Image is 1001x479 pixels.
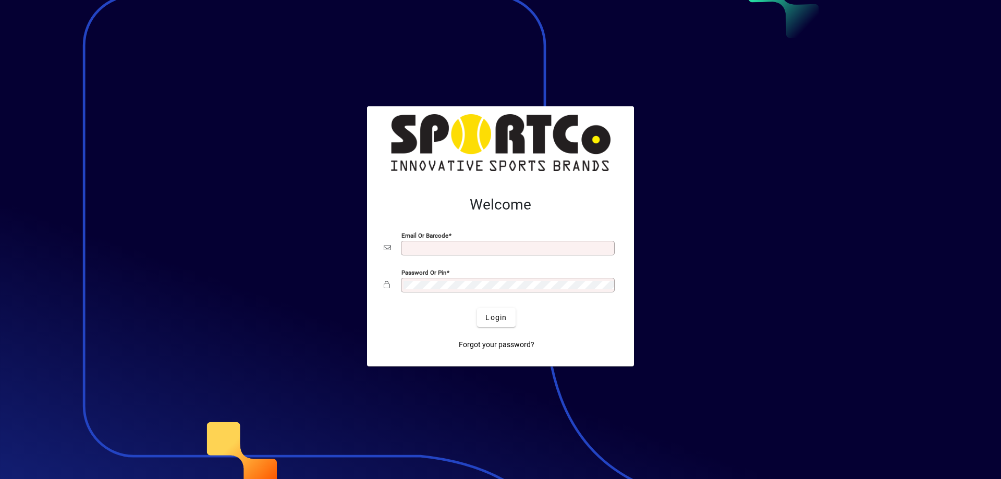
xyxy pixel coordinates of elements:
[477,308,515,327] button: Login
[401,269,446,276] mat-label: Password or Pin
[401,232,448,239] mat-label: Email or Barcode
[485,312,507,323] span: Login
[384,196,617,214] h2: Welcome
[459,339,534,350] span: Forgot your password?
[455,335,539,354] a: Forgot your password?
